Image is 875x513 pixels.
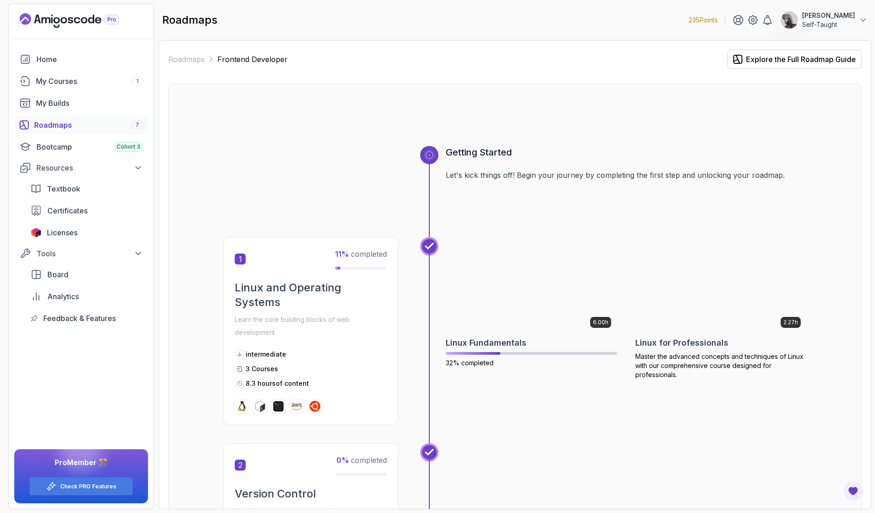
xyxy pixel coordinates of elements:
button: Explore the Full Roadmap Guide [727,50,862,69]
button: Check PRO Features [29,477,133,496]
p: intermediate [246,350,286,359]
span: completed [335,249,387,259]
div: Roadmaps [34,119,143,130]
div: My Courses [36,76,143,87]
img: aws logo [291,401,302,412]
div: Explore the Full Roadmap Guide [746,54,856,65]
p: 235 Points [689,16,718,25]
p: Frontend Developer [217,54,288,65]
span: Board [47,269,68,280]
img: ubuntu logo [309,401,320,412]
a: Check PRO Features [60,483,116,490]
a: home [14,50,148,68]
img: bash logo [255,401,266,412]
img: jetbrains icon [31,228,41,237]
img: linux logo [237,401,247,412]
p: Master the advanced concepts and techniques of Linux with our comprehensive course designed for p... [635,352,807,379]
h2: roadmaps [162,13,217,27]
button: Open Feedback Button [842,480,864,502]
img: Linux for Professionals card [636,238,806,333]
p: 6.00h [593,319,608,326]
span: 32% completed [446,359,494,367]
p: [PERSON_NAME] [802,11,855,20]
span: Licenses [47,227,77,238]
p: Learn the core building blocks of web development [235,313,387,339]
a: Linux Fundamentals card6.00hLinux Fundamentals32% completed [446,237,617,368]
p: 2.27h [783,319,798,326]
span: Certificates [47,205,87,216]
img: Linux Fundamentals card [446,238,617,333]
span: Analytics [47,291,79,302]
a: certificates [25,202,148,220]
a: board [25,265,148,284]
a: courses [14,72,148,90]
span: 1 [235,254,246,264]
button: user profile image[PERSON_NAME]Self-Taught [780,11,868,29]
p: 8.3 hours of content [246,379,309,388]
a: analytics [25,287,148,306]
button: Tools [14,245,148,262]
p: Self-Taught [802,20,855,29]
span: 7 [135,121,139,129]
a: bootcamp [14,138,148,156]
h2: Linux Fundamentals [446,337,526,349]
a: Linux for Professionals card2.27hLinux for ProfessionalsMaster the advanced concepts and techniqu... [635,237,807,379]
img: terminal logo [273,401,284,412]
span: 3 Courses [246,365,278,373]
a: textbook [25,180,148,198]
a: Roadmaps [168,54,205,65]
button: Resources [14,160,148,176]
img: user profile image [781,11,798,29]
a: feedback [25,309,148,327]
div: My Builds [36,98,143,109]
span: completed [336,456,387,465]
span: 11 % [335,249,349,259]
span: Cohort 3 [117,143,140,150]
p: Let's kick things off! Begin your journey by completing the first step and unlocking your roadmap. [446,170,807,181]
span: 1 [136,78,139,85]
h3: Getting Started [446,146,807,159]
h2: Linux and Operating Systems [235,280,387,310]
span: 2 [235,460,246,471]
h2: Linux for Professionals [635,337,728,349]
span: 0 % [336,456,349,465]
span: Feedback & Features [43,313,116,324]
a: builds [14,94,148,112]
span: Textbook [47,183,80,194]
a: roadmaps [14,116,148,134]
div: Tools [36,248,143,259]
div: Resources [36,162,143,173]
h2: Version Control [235,487,387,501]
a: Landing page [20,13,140,28]
div: Home [36,54,143,65]
a: licenses [25,223,148,242]
div: Bootcamp [36,141,143,152]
